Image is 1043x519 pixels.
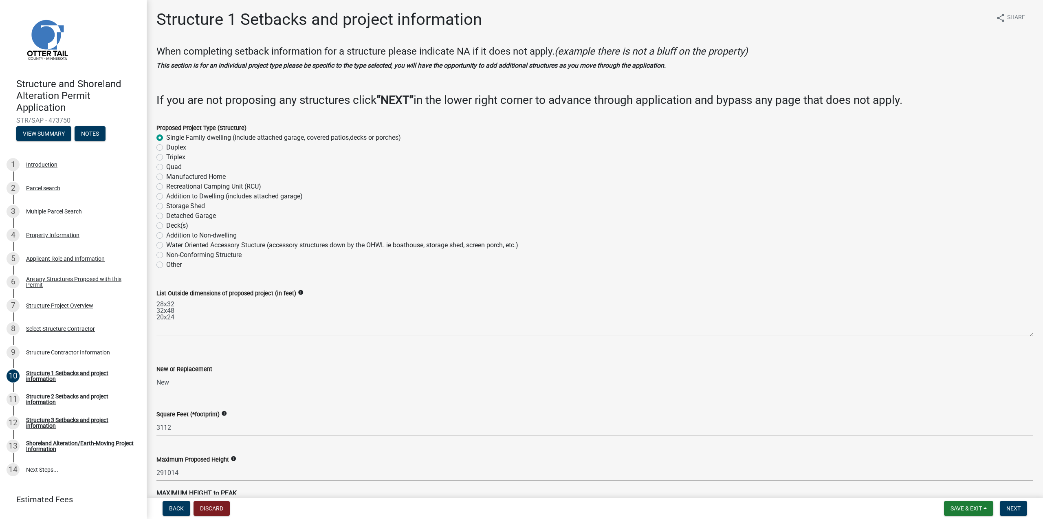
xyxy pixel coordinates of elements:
[26,440,134,452] div: Shoreland Alteration/Earth-Moving Project Information
[1007,13,1025,23] span: Share
[156,62,666,69] strong: This section is for an individual project type please be specific to the type selected, you will ...
[7,158,20,171] div: 1
[156,125,246,131] label: Proposed Project Type (Structure)
[166,211,216,221] label: Detached Garage
[169,505,184,512] span: Back
[156,489,237,497] strong: MAXIMUM HEIGHT to PEAK
[156,412,220,418] label: Square Feet (*footprint)
[166,143,186,152] label: Duplex
[7,252,20,265] div: 5
[75,131,106,138] wm-modal-confirm: Notes
[16,131,71,138] wm-modal-confirm: Summary
[166,221,188,231] label: Deck(s)
[156,367,212,372] label: New or Replacement
[194,501,230,516] button: Discard
[16,78,140,113] h4: Structure and Shoreland Alteration Permit Application
[944,501,993,516] button: Save & Exit
[26,276,134,288] div: Are any Structures Proposed with this Permit
[7,393,20,406] div: 11
[26,370,134,382] div: Structure 1 Setbacks and project information
[26,326,95,332] div: Select Structure Contractor
[231,456,236,462] i: info
[166,231,237,240] label: Addition to Non-dwelling
[166,133,401,143] label: Single Family dwelling (include attached garage, covered patios,decks or porches)
[166,250,242,260] label: Non-Conforming Structure
[163,501,190,516] button: Back
[26,209,82,214] div: Multiple Parcel Search
[951,505,982,512] span: Save & Exit
[7,322,20,335] div: 8
[26,232,79,238] div: Property Information
[156,291,296,297] label: List Outside dimensions of proposed project (in feet)
[166,240,518,250] label: Water Oriented Accessory Stucture (accessory structures down by the OHWL ie boathouse, storage sh...
[7,416,20,429] div: 12
[7,369,20,383] div: 10
[166,260,182,270] label: Other
[26,394,134,405] div: Structure 2 Setbacks and project information
[7,346,20,359] div: 9
[75,126,106,141] button: Notes
[7,491,134,508] a: Estimated Fees
[166,152,185,162] label: Triplex
[7,440,20,453] div: 13
[7,275,20,288] div: 6
[221,411,227,416] i: info
[16,9,77,70] img: Otter Tail County, Minnesota
[298,290,304,295] i: info
[1006,505,1021,512] span: Next
[996,13,1006,23] i: share
[7,229,20,242] div: 4
[555,46,748,57] i: (example there is not a bluff on the property)
[16,117,130,124] span: STR/SAP - 473750
[7,463,20,476] div: 14
[156,46,1033,57] h4: When completing setback information for a structure please indicate NA if it does not apply.
[166,172,226,182] label: Manufactured Home
[26,162,57,167] div: Introduction
[376,93,414,107] strong: “NEXT”
[989,10,1032,26] button: shareShare
[26,185,60,191] div: Parcel search
[7,299,20,312] div: 7
[7,205,20,218] div: 3
[156,10,482,29] h1: Structure 1 Setbacks and project information
[26,350,110,355] div: Structure Contractor Information
[156,457,229,463] label: Maximum Proposed Height
[166,191,303,201] label: Addition to Dwelling (includes attached garage)
[166,162,182,172] label: Quad
[7,182,20,195] div: 2
[26,417,134,429] div: Structure 3 Setbacks and project information
[166,201,205,211] label: Storage Shed
[26,303,93,308] div: Structure Project Overview
[26,256,105,262] div: Applicant Role and Information
[16,126,71,141] button: View Summary
[156,93,1033,107] h3: If you are not proposing any structures click in the lower right corner to advance through applic...
[166,182,261,191] label: Recreational Camping Unit (RCU)
[1000,501,1027,516] button: Next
